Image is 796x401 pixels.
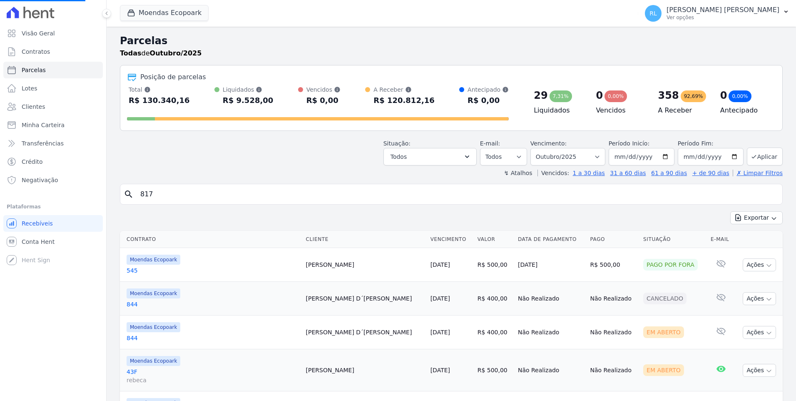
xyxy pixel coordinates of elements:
[587,231,640,248] th: Pago
[658,89,679,102] div: 358
[127,368,299,384] a: 43Frebeca
[587,316,640,349] td: Não Realizado
[373,85,435,94] div: A Receber
[3,233,103,250] a: Conta Hent
[22,158,43,166] span: Crédito
[3,135,103,152] a: Transferências
[7,202,99,212] div: Plataformas
[474,231,515,248] th: Valor
[127,322,180,332] span: Moendas Ecopoark
[643,293,687,304] div: Cancelado
[120,231,303,248] th: Contrato
[383,140,410,147] label: Situação:
[22,176,58,184] span: Negativação
[120,5,209,21] button: Moendas Ecopoark
[550,90,572,102] div: 7,31%
[729,90,751,102] div: 0,00%
[303,248,427,282] td: [PERSON_NAME]
[22,29,55,38] span: Visão Geral
[3,153,103,170] a: Crédito
[303,231,427,248] th: Cliente
[3,172,103,188] a: Negativação
[649,10,657,16] span: RL
[534,105,582,115] h4: Liquidados
[306,85,341,94] div: Vencidos
[383,148,477,165] button: Todos
[124,189,134,199] i: search
[596,89,603,102] div: 0
[667,14,779,21] p: Ver opções
[120,49,142,57] strong: Todas
[643,259,698,271] div: Pago por fora
[391,152,407,162] span: Todos
[468,85,509,94] div: Antecipado
[537,170,569,176] label: Vencidos:
[127,255,180,265] span: Moendas Ecopoark
[303,316,427,349] td: [PERSON_NAME] D´[PERSON_NAME]
[427,231,474,248] th: Vencimento
[468,94,509,107] div: R$ 0,00
[140,72,206,82] div: Posição de parcelas
[22,66,46,74] span: Parcelas
[534,89,547,102] div: 29
[127,376,299,384] span: rebeca
[651,170,687,176] a: 61 a 90 dias
[504,170,532,176] label: ↯ Atalhos
[707,231,735,248] th: E-mail
[129,94,190,107] div: R$ 130.340,16
[3,98,103,115] a: Clientes
[474,248,515,282] td: R$ 500,00
[610,170,646,176] a: 31 a 60 dias
[306,94,341,107] div: R$ 0,00
[3,43,103,60] a: Contratos
[474,316,515,349] td: R$ 400,00
[573,170,605,176] a: 1 a 30 dias
[3,80,103,97] a: Lotes
[515,349,587,391] td: Não Realizado
[638,2,796,25] button: RL [PERSON_NAME] [PERSON_NAME] Ver opções
[587,349,640,391] td: Não Realizado
[120,33,783,48] h2: Parcelas
[127,300,299,308] a: 844
[3,62,103,78] a: Parcelas
[587,248,640,282] td: R$ 500,00
[22,84,37,93] span: Lotes
[22,238,55,246] span: Conta Hent
[127,288,180,298] span: Moendas Ecopoark
[303,282,427,316] td: [PERSON_NAME] D´[PERSON_NAME]
[640,231,707,248] th: Situação
[720,89,727,102] div: 0
[743,292,776,305] button: Ações
[643,326,684,338] div: Em Aberto
[720,105,769,115] h4: Antecipado
[3,117,103,133] a: Minha Carteira
[430,329,450,336] a: [DATE]
[3,215,103,232] a: Recebíveis
[303,349,427,391] td: [PERSON_NAME]
[430,367,450,373] a: [DATE]
[596,105,644,115] h4: Vencidos
[22,103,45,111] span: Clientes
[430,295,450,302] a: [DATE]
[733,170,783,176] a: ✗ Limpar Filtros
[480,140,500,147] label: E-mail:
[22,48,50,56] span: Contratos
[223,85,273,94] div: Liquidados
[643,364,684,376] div: Em Aberto
[127,334,299,342] a: 844
[658,105,707,115] h4: A Receber
[681,90,706,102] div: 92,69%
[127,356,180,366] span: Moendas Ecopoark
[515,282,587,316] td: Não Realizado
[678,139,744,148] label: Período Fim:
[743,364,776,377] button: Ações
[127,266,299,275] a: 545
[692,170,729,176] a: + de 90 dias
[515,231,587,248] th: Data de Pagamento
[604,90,627,102] div: 0,00%
[515,248,587,282] td: [DATE]
[22,219,53,228] span: Recebíveis
[373,94,435,107] div: R$ 120.812,16
[743,258,776,271] button: Ações
[22,121,65,129] span: Minha Carteira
